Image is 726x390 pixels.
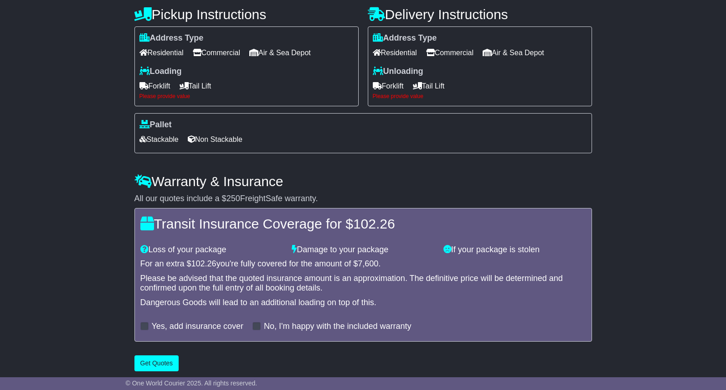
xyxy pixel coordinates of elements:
[140,259,586,269] div: For an extra $ you're fully covered for the amount of $ .
[139,67,182,77] label: Loading
[139,93,354,99] div: Please provide value
[439,245,591,255] div: If your package is stolen
[483,46,544,60] span: Air & Sea Depot
[358,259,378,268] span: 7,600
[264,322,412,332] label: No, I'm happy with the included warranty
[134,174,592,189] h4: Warranty & Insurance
[193,46,240,60] span: Commercial
[134,7,359,22] h4: Pickup Instructions
[134,355,179,371] button: Get Quotes
[180,79,211,93] span: Tail Lift
[140,216,586,231] h4: Transit Insurance Coverage for $
[227,194,240,203] span: 250
[139,79,170,93] span: Forklift
[126,380,257,387] span: © One World Courier 2025. All rights reserved.
[287,245,439,255] div: Damage to your package
[373,46,417,60] span: Residential
[373,93,587,99] div: Please provide value
[353,216,395,231] span: 102.26
[139,132,179,146] span: Stackable
[140,298,586,308] div: Dangerous Goods will lead to an additional loading on top of this.
[134,194,592,204] div: All our quotes include a $ FreightSafe warranty.
[139,46,184,60] span: Residential
[191,259,216,268] span: 102.26
[139,33,204,43] label: Address Type
[249,46,311,60] span: Air & Sea Depot
[136,245,288,255] div: Loss of your package
[368,7,592,22] h4: Delivery Instructions
[373,33,437,43] label: Address Type
[139,120,172,130] label: Pallet
[413,79,445,93] span: Tail Lift
[373,67,423,77] label: Unloading
[152,322,243,332] label: Yes, add insurance cover
[188,132,242,146] span: Non Stackable
[426,46,474,60] span: Commercial
[373,79,404,93] span: Forklift
[140,274,586,293] div: Please be advised that the quoted insurance amount is an approximation. The definitive price will...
